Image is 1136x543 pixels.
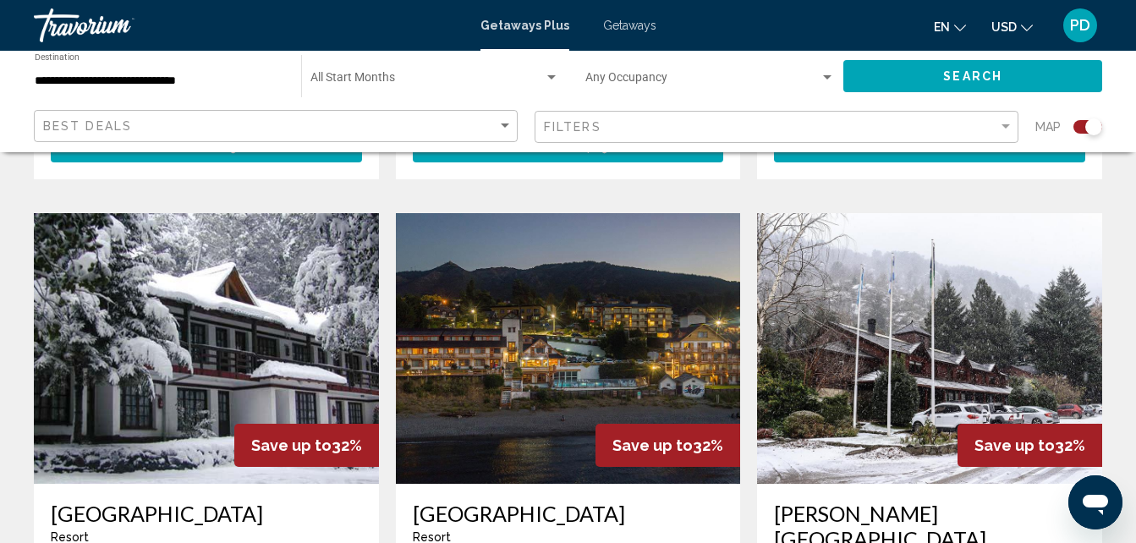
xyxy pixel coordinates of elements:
[480,19,569,32] a: Getaways Plus
[934,20,950,34] span: en
[612,436,693,454] span: Save up to
[603,19,656,32] a: Getaways
[1058,8,1102,43] button: User Menu
[943,70,1002,84] span: Search
[34,8,464,42] a: Travorium
[595,424,740,467] div: 32%
[1035,115,1061,139] span: Map
[234,424,379,467] div: 32%
[757,213,1102,484] img: ii_rda1.jpg
[958,424,1102,467] div: 32%
[413,501,724,526] a: [GEOGRAPHIC_DATA]
[974,436,1055,454] span: Save up to
[934,14,966,39] button: Change language
[396,213,741,484] img: ii_hdl1.jpg
[1070,17,1090,34] span: PD
[51,501,362,526] a: [GEOGRAPHIC_DATA]
[1068,475,1122,529] iframe: Botón para iniciar la ventana de mensajería
[544,120,601,134] span: Filters
[251,436,332,454] span: Save up to
[991,14,1033,39] button: Change currency
[43,119,513,134] mat-select: Sort by
[535,110,1018,145] button: Filter
[843,60,1102,91] button: Search
[43,119,132,133] span: Best Deals
[34,213,379,484] img: ii_cgo1.jpg
[991,20,1017,34] span: USD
